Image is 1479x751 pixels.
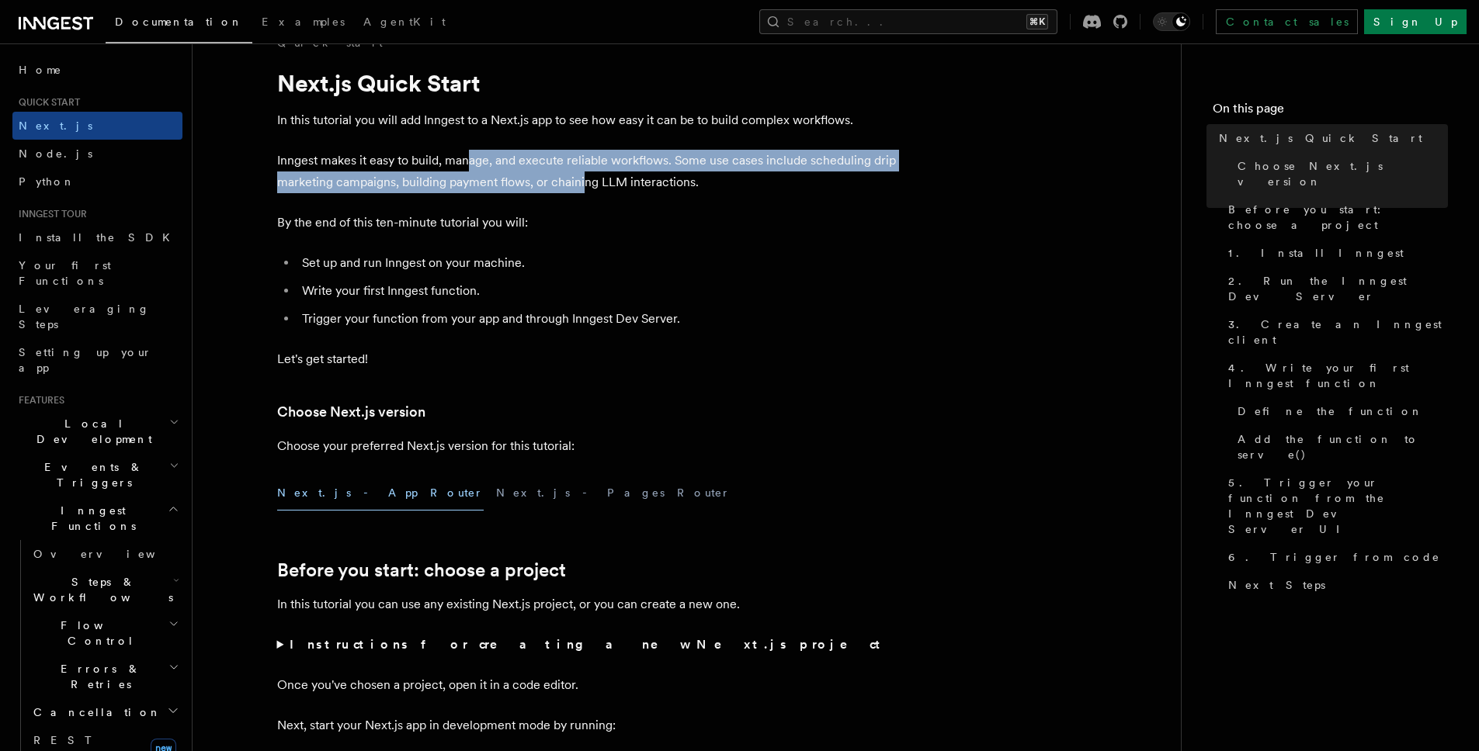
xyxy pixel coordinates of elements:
button: Next.js - Pages Router [496,476,731,510]
p: By the end of this ten-minute tutorial you will: [277,212,898,234]
span: Leveraging Steps [19,303,150,331]
span: 3. Create an Inngest client [1228,317,1448,348]
span: Setting up your app [19,346,152,374]
span: Python [19,175,75,188]
li: Write your first Inngest function. [297,280,898,302]
span: 2. Run the Inngest Dev Server [1228,273,1448,304]
p: Inngest makes it easy to build, manage, and execute reliable workflows. Some use cases include sc... [277,150,898,193]
a: Next Steps [1222,571,1448,599]
span: Cancellation [27,704,161,720]
span: Your first Functions [19,259,111,287]
a: Documentation [106,5,252,43]
span: 4. Write your first Inngest function [1228,360,1448,391]
span: Next Steps [1228,577,1325,593]
a: Install the SDK [12,223,182,251]
p: In this tutorial you will add Inngest to a Next.js app to see how easy it can be to build complex... [277,109,898,131]
button: Events & Triggers [12,453,182,497]
p: In this tutorial you can use any existing Next.js project, or you can create a new one. [277,594,898,615]
a: Before you start: choose a project [277,559,566,581]
strong: Instructions for creating a new Next.js project [290,637,887,652]
span: Inngest tour [12,208,87,220]
button: Toggle dark mode [1153,12,1190,31]
span: Documentation [115,16,243,28]
a: 3. Create an Inngest client [1222,310,1448,354]
button: Flow Control [27,611,182,655]
a: Python [12,168,182,196]
button: Search...⌘K [759,9,1057,34]
span: Choose Next.js version [1238,158,1448,189]
li: Set up and run Inngest on your machine. [297,252,898,274]
a: Before you start: choose a project [1222,196,1448,239]
a: Examples [252,5,354,42]
span: Errors & Retries [27,661,168,692]
button: Cancellation [27,698,182,726]
span: Before you start: choose a project [1228,202,1448,233]
span: Home [19,62,62,78]
span: Features [12,394,64,407]
a: Add the function to serve() [1231,425,1448,469]
a: 1. Install Inngest [1222,239,1448,267]
a: 6. Trigger from code [1222,543,1448,571]
h1: Next.js Quick Start [277,69,898,97]
a: 4. Write your first Inngest function [1222,354,1448,397]
span: Quick start [12,96,80,109]
span: Events & Triggers [12,459,169,490]
a: Choose Next.js version [277,401,425,423]
h4: On this page [1213,99,1448,124]
span: Define the function [1238,403,1423,419]
a: 5. Trigger your function from the Inngest Dev Server UI [1222,469,1448,543]
span: Inngest Functions [12,503,168,534]
span: AgentKit [363,16,446,28]
a: Next.js Quick Start [1213,124,1448,152]
span: Add the function to serve() [1238,431,1448,462]
span: Next.js Quick Start [1219,130,1422,146]
p: Once you've chosen a project, open it in a code editor. [277,674,898,696]
a: Define the function [1231,397,1448,425]
span: 6. Trigger from code [1228,549,1440,565]
span: 5. Trigger your function from the Inngest Dev Server UI [1228,475,1448,537]
span: Steps & Workflows [27,574,173,605]
span: Overview [33,548,193,560]
button: Local Development [12,410,182,453]
p: Next, start your Next.js app in development mode by running: [277,715,898,736]
span: Examples [262,16,345,28]
summary: Instructions for creating a new Next.js project [277,634,898,656]
span: Local Development [12,416,169,447]
a: Leveraging Steps [12,295,182,338]
span: Node.js [19,147,92,160]
a: Your first Functions [12,251,182,295]
a: Home [12,56,182,84]
button: Inngest Functions [12,497,182,540]
kbd: ⌘K [1026,14,1048,29]
a: Next.js [12,112,182,140]
a: Contact sales [1216,9,1358,34]
button: Next.js - App Router [277,476,484,510]
span: 1. Install Inngest [1228,245,1404,261]
p: Choose your preferred Next.js version for this tutorial: [277,435,898,457]
p: Let's get started! [277,348,898,370]
a: Choose Next.js version [1231,152,1448,196]
a: Setting up your app [12,338,182,382]
span: Install the SDK [19,231,179,244]
a: AgentKit [354,5,455,42]
a: Sign Up [1364,9,1467,34]
span: Flow Control [27,618,168,649]
span: Next.js [19,119,92,132]
button: Errors & Retries [27,655,182,698]
a: Node.js [12,140,182,168]
li: Trigger your function from your app and through Inngest Dev Server. [297,308,898,330]
a: 2. Run the Inngest Dev Server [1222,267,1448,310]
a: Overview [27,540,182,568]
button: Steps & Workflows [27,568,182,611]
